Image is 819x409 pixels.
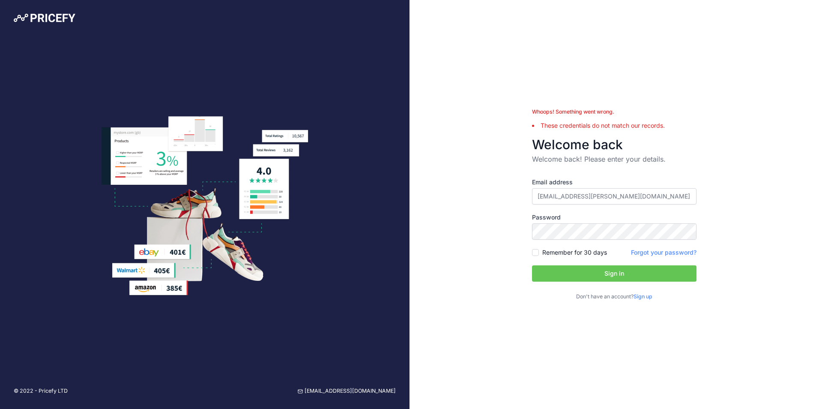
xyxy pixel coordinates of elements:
p: Don't have an account? [532,293,696,301]
label: Email address [532,178,696,186]
input: Enter your email [532,188,696,204]
h3: Welcome back [532,137,696,152]
button: Sign in [532,265,696,282]
a: [EMAIL_ADDRESS][DOMAIN_NAME] [298,387,396,395]
li: These credentials do not match our records. [532,121,696,130]
label: Password [532,213,696,222]
a: Sign up [634,293,652,300]
img: Pricefy [14,14,75,22]
p: © 2022 - Pricefy LTD [14,387,68,395]
div: Whoops! Something went wrong. [532,108,696,116]
p: Welcome back! Please enter your details. [532,154,696,164]
label: Remember for 30 days [542,248,607,257]
a: Forgot your password? [631,249,696,256]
